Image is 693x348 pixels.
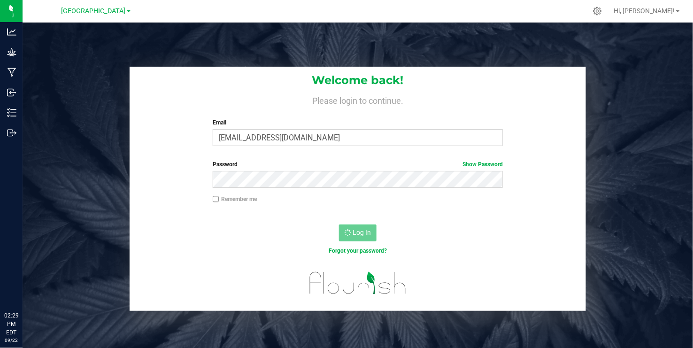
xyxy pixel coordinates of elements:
[353,229,371,236] span: Log In
[462,161,503,168] a: Show Password
[339,224,377,241] button: Log In
[301,265,415,302] img: flourish_logo.svg
[7,47,16,57] inline-svg: Grow
[213,196,219,202] input: Remember me
[329,247,387,254] a: Forgot your password?
[7,108,16,117] inline-svg: Inventory
[4,337,18,344] p: 09/22
[130,94,586,105] h4: Please login to continue.
[7,128,16,138] inline-svg: Outbound
[213,195,257,203] label: Remember me
[62,7,126,15] span: [GEOGRAPHIC_DATA]
[614,7,675,15] span: Hi, [PERSON_NAME]!
[213,161,238,168] span: Password
[7,68,16,77] inline-svg: Manufacturing
[7,88,16,97] inline-svg: Inbound
[592,7,603,15] div: Manage settings
[4,311,18,337] p: 02:29 PM EDT
[130,74,586,86] h1: Welcome back!
[213,118,503,127] label: Email
[7,27,16,37] inline-svg: Analytics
